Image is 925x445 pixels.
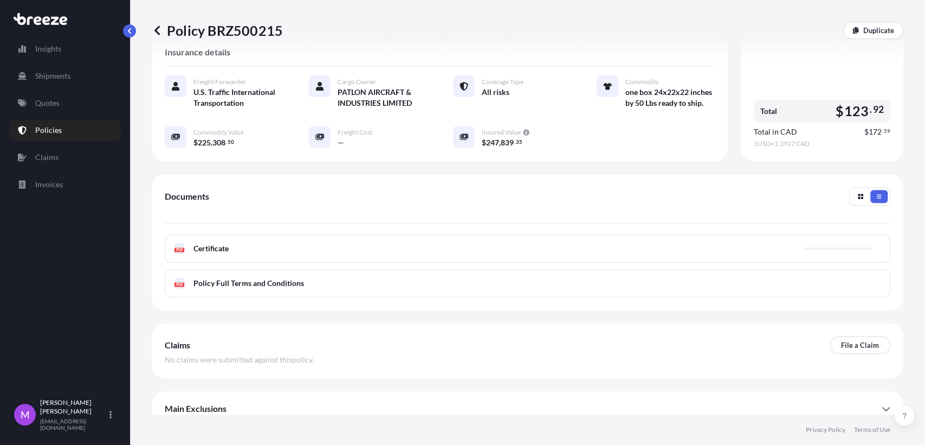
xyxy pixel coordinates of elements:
[165,396,890,422] div: Main Exclusions
[841,340,879,351] p: File a Claim
[843,22,903,39] a: Duplicate
[830,336,890,354] a: File a Claim
[228,140,234,144] span: 50
[625,78,659,86] span: Commodity
[165,340,190,351] span: Claims
[193,87,283,109] span: U.S. Traffic International Transportation
[211,139,212,147] span: ,
[486,139,499,147] span: 247
[193,78,246,86] span: Freight Forwarder
[863,25,894,36] p: Duplicate
[482,128,521,137] span: Insured Value
[870,106,872,113] span: .
[9,174,121,195] a: Invoices
[198,139,211,147] span: 225
[760,106,777,117] span: Total
[193,128,244,137] span: Commodity Value
[625,87,715,109] span: one box 24x22x22 inches by 50 Lbs ready to ship.
[165,269,890,297] a: PDFPolicy Full Terms and Conditions
[176,283,183,287] text: PDF
[212,139,225,147] span: 308
[806,425,845,434] a: Privacy Policy
[882,129,883,133] span: .
[338,87,427,109] span: PATLON AIRCRAFT & INDUSTRIES LIMITED
[193,139,198,147] span: $
[9,65,121,87] a: Shipments
[482,78,523,86] span: Coverage Type
[873,106,884,113] span: 92
[754,139,890,148] span: 1 USD = 1.3927 CAD
[854,425,890,434] a: Terms of Use
[338,78,376,86] span: Cargo Owner
[152,22,283,39] p: Policy BRZ500215
[501,139,514,147] span: 839
[836,104,844,118] span: $
[482,139,486,147] span: $
[21,409,30,420] span: M
[844,104,869,118] span: 123
[338,128,372,137] span: Freight Cost
[482,87,509,98] span: All risks
[193,243,229,254] span: Certificate
[165,354,314,365] span: No claims were submitted against this policy .
[499,139,501,147] span: ,
[9,147,121,168] a: Claims
[9,92,121,114] a: Quotes
[35,43,61,54] p: Insights
[226,140,227,144] span: .
[9,38,121,60] a: Insights
[515,140,522,144] span: 35
[165,191,209,202] span: Documents
[176,248,183,252] text: PDF
[35,125,62,136] p: Policies
[35,71,70,81] p: Shipments
[165,403,227,414] span: Main Exclusions
[35,98,60,109] p: Quotes
[35,179,63,190] p: Invoices
[338,137,344,148] span: —
[754,126,797,137] span: Total in CAD
[514,140,515,144] span: .
[40,398,107,416] p: [PERSON_NAME] [PERSON_NAME]
[869,128,882,136] span: 172
[193,278,304,289] span: Policy Full Terms and Conditions
[884,129,890,133] span: 59
[9,119,121,141] a: Policies
[40,418,107,431] p: [EMAIL_ADDRESS][DOMAIN_NAME]
[864,128,869,136] span: $
[35,152,59,163] p: Claims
